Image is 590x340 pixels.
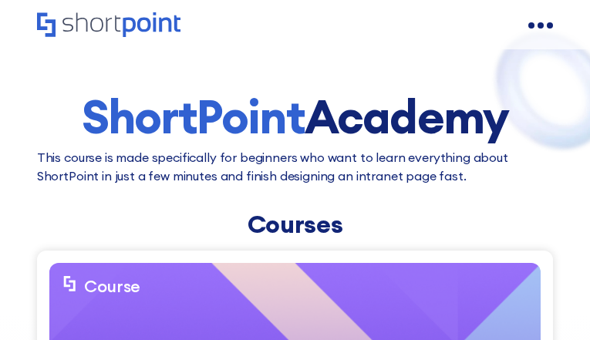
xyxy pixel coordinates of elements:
[528,13,553,38] a: open menu
[37,91,553,142] h1: Academy
[513,266,590,340] iframe: Chat Widget
[82,87,305,146] span: ShortPoint
[84,275,140,297] div: Course
[37,210,553,238] div: Courses
[37,12,180,39] a: Home
[37,148,553,185] p: This course is made specifically for beginners who want to learn everything about ShortPoint in j...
